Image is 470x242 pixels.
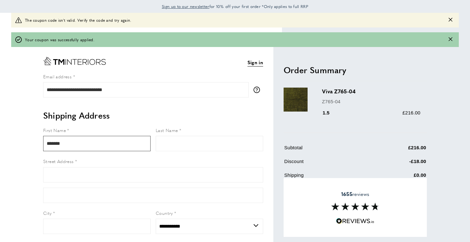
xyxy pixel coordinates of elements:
h3: Viva Z765-04 [322,88,420,95]
button: Close message [449,17,452,23]
span: Country [156,210,173,216]
td: Discount [284,158,370,170]
span: Last Name [156,127,178,133]
img: Viva Z765-04 [284,88,308,112]
td: Shipping [284,171,370,184]
h2: Shipping Address [43,110,263,121]
span: Your coupon was successfully applied. [25,37,94,43]
img: Reviews.io 5 stars [336,218,374,224]
td: £0.00 [371,171,427,184]
button: Close message [449,37,452,43]
span: reviews [341,191,369,197]
td: £216.00 [371,144,427,156]
h2: Order Summary [284,64,427,76]
span: Sign up to our newsletter [162,4,209,9]
a: Sign up to our newsletter [162,3,209,10]
td: -£18.00 [371,158,427,170]
span: The coupon code isn't valid. Verify the code and try again. [25,17,131,23]
span: Street Address [43,158,74,164]
p: Z765-04 [322,98,420,105]
span: First Name [43,127,66,133]
div: 1.5 [322,109,339,117]
span: Email address [43,73,72,80]
img: Reviews section [331,203,379,210]
span: for 10% off your first order *Only applies to full RRP [162,4,308,9]
span: £216.00 [403,110,420,115]
button: More information [254,87,263,93]
a: Sign in [247,59,263,66]
span: City [43,210,52,216]
td: Subtotal [284,144,370,156]
strong: 1655 [341,190,352,198]
a: Go to Home page [43,57,106,65]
